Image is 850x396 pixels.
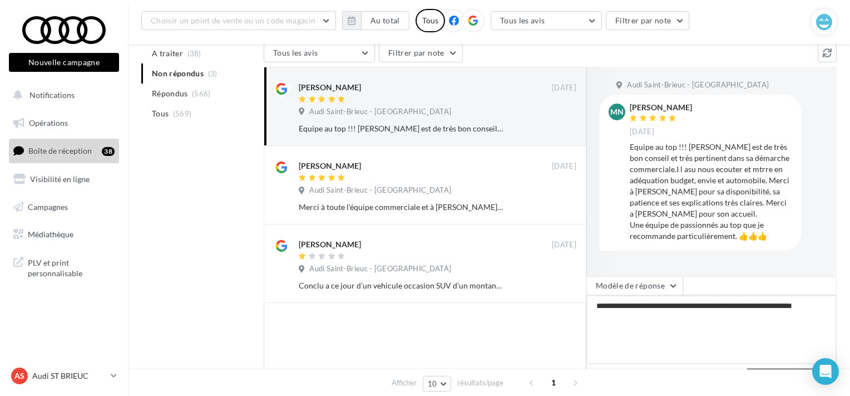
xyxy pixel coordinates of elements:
a: Médiathèque [7,223,121,246]
button: Tous les avis [264,43,375,62]
span: 10 [428,379,437,388]
span: Audi Saint-Brieuc - [GEOGRAPHIC_DATA] [309,107,451,117]
span: Audi Saint-Brieuc - [GEOGRAPHIC_DATA] [309,264,451,274]
button: Au total [342,11,409,30]
button: Filtrer par note [379,43,463,62]
a: AS Audi ST BRIEUC [9,365,119,387]
span: MN [610,106,624,118]
div: Conclu a ce jour d’un vehicule occasion SUV d’un montant de 69900€. Donc au 1 er echange téléphon... [299,280,504,291]
span: résultats/page [457,378,503,388]
span: [DATE] [552,162,576,172]
div: [PERSON_NAME] [299,82,361,93]
button: 10 [423,376,451,392]
div: Merci à toute l'équipe commerciale et à [PERSON_NAME] en particulier pour son accompagnement pers... [299,202,504,213]
span: Visibilité en ligne [30,174,90,184]
a: Campagnes [7,195,121,219]
span: [DATE] [630,127,654,137]
p: Audi ST BRIEUC [32,370,106,382]
div: Tous [416,9,445,32]
span: AS [14,370,24,382]
span: Boîte de réception [28,146,92,155]
div: Equipe au top !!! [PERSON_NAME] est de très bon conseil et très pertinent dans sa démarche commer... [630,141,792,242]
a: Boîte de réception38 [7,139,121,163]
button: Filtrer par note [606,11,690,30]
span: (38) [187,49,201,58]
span: (566) [192,89,211,98]
span: Tous [152,108,169,119]
div: [PERSON_NAME] [299,239,361,250]
button: Au total [361,11,409,30]
button: Choisir un point de vente ou un code magasin [141,11,336,30]
span: Campagnes [28,202,68,211]
button: Notifications [7,84,117,107]
button: Modèle de réponse [586,276,683,295]
span: A traiter [152,48,183,59]
div: [PERSON_NAME] [630,104,692,111]
span: 1 [545,374,562,392]
span: Afficher [392,378,417,388]
span: (569) [173,109,192,118]
span: Médiathèque [28,229,73,239]
span: Choisir un point de vente ou un code magasin [151,16,315,25]
span: Audi Saint-Brieuc - [GEOGRAPHIC_DATA] [309,185,451,195]
a: Opérations [7,111,121,135]
div: 38 [102,147,115,156]
button: Tous les avis [491,11,602,30]
span: Répondus [152,88,188,99]
div: [PERSON_NAME] [299,160,361,172]
div: Equipe au top !!! [PERSON_NAME] est de très bon conseil et très pertinent dans sa démarche commer... [299,123,504,134]
button: Nouvelle campagne [9,53,119,72]
div: Open Intercom Messenger [812,358,839,385]
span: Audi Saint-Brieuc - [GEOGRAPHIC_DATA] [627,80,769,90]
span: Tous les avis [500,16,545,25]
span: Notifications [29,90,75,100]
span: [DATE] [552,83,576,93]
a: Visibilité en ligne [7,168,121,191]
span: [DATE] [552,240,576,250]
span: Opérations [29,118,68,128]
span: Tous les avis [273,48,318,57]
span: PLV et print personnalisable [28,255,115,279]
a: PLV et print personnalisable [7,251,121,283]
